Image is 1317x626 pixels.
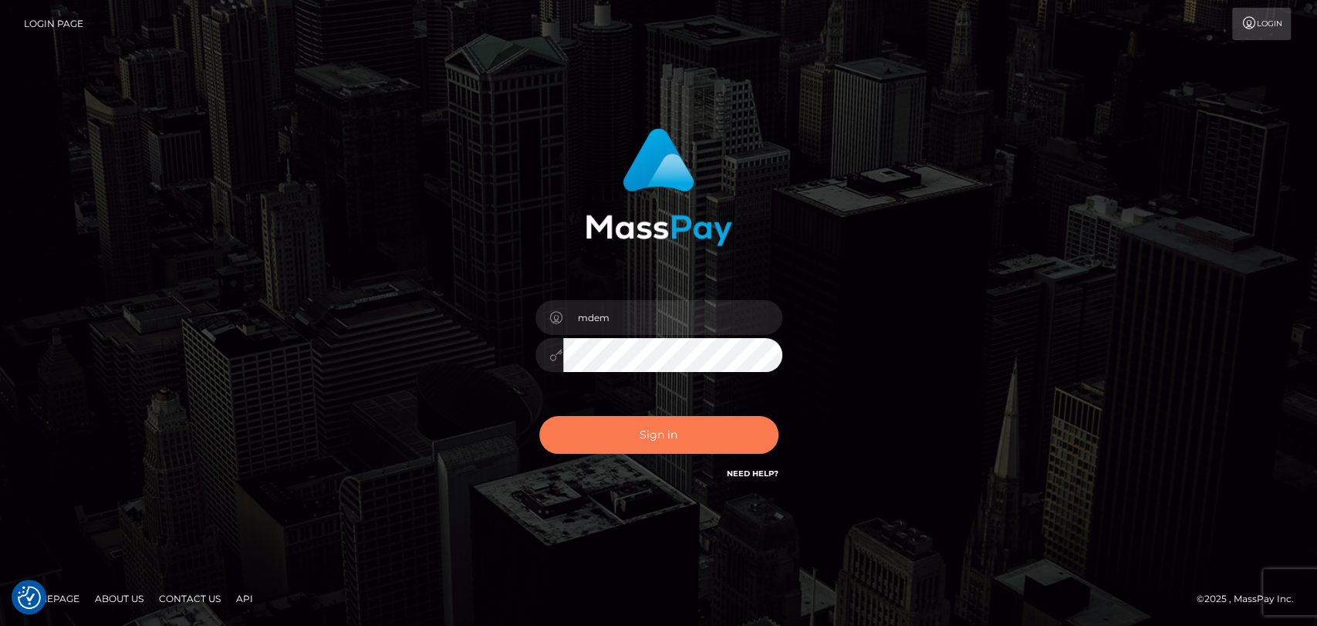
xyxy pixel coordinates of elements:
[89,587,150,611] a: About Us
[539,416,778,454] button: Sign in
[153,587,227,611] a: Contact Us
[18,586,41,609] button: Consent Preferences
[17,587,86,611] a: Homepage
[1197,590,1305,607] div: © 2025 , MassPay Inc.
[24,8,83,40] a: Login Page
[586,128,732,246] img: MassPay Login
[563,300,782,335] input: Username...
[727,469,778,479] a: Need Help?
[1232,8,1291,40] a: Login
[18,586,41,609] img: Revisit consent button
[230,587,259,611] a: API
